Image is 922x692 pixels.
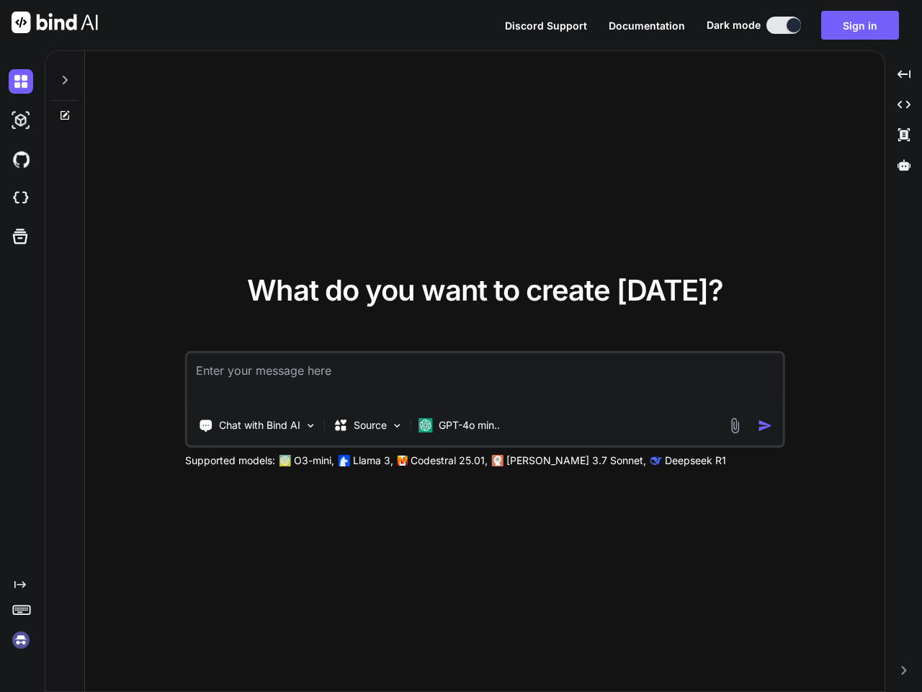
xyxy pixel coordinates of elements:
p: Chat with Bind AI [219,418,300,432]
img: icon [757,418,772,433]
img: githubDark [9,147,33,172]
img: darkChat [9,69,33,94]
p: Deepseek R1 [665,453,726,468]
img: GPT-4 [279,455,291,466]
span: Discord Support [505,19,587,32]
img: attachment [726,417,743,434]
button: Discord Support [505,18,587,33]
img: signin [9,628,33,652]
p: Source [354,418,387,432]
img: darkAi-studio [9,108,33,133]
img: Mistral-AI [398,456,408,466]
p: Llama 3, [353,453,393,468]
button: Sign in [821,11,899,40]
img: Pick Tools [305,420,317,432]
p: Codestral 25.01, [411,453,488,468]
p: [PERSON_NAME] 3.7 Sonnet, [506,453,646,468]
img: cloudideIcon [9,186,33,210]
span: Documentation [609,19,685,32]
img: claude [650,455,662,466]
p: Supported models: [185,453,275,468]
p: GPT-4o min.. [439,418,500,432]
img: claude [492,455,503,466]
img: Pick Models [391,420,403,432]
img: GPT-4o mini [419,418,433,432]
img: Bind AI [12,12,98,33]
span: What do you want to create [DATE]? [247,272,723,308]
button: Documentation [609,18,685,33]
img: Llama2 [339,455,350,466]
p: O3-mini, [294,453,334,468]
span: Dark mode [707,18,761,32]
